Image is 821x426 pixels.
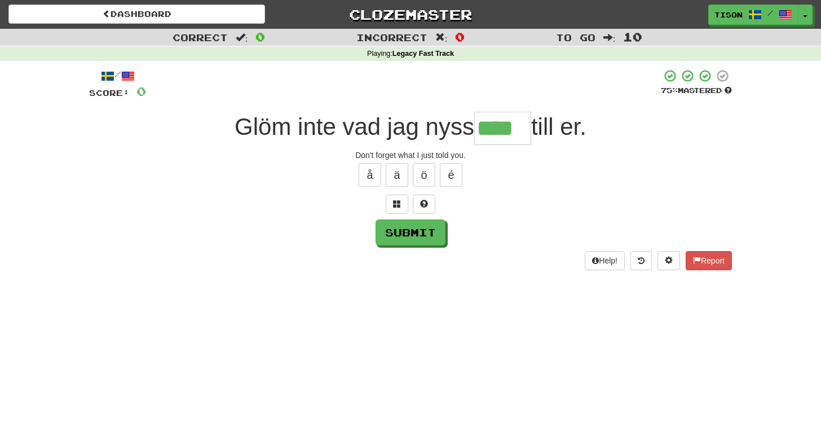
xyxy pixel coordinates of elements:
[585,251,625,270] button: Help!
[661,86,678,95] span: 75 %
[623,30,642,43] span: 10
[8,5,265,24] a: Dashboard
[708,5,798,25] a: tison /
[173,32,228,43] span: Correct
[392,50,454,58] strong: Legacy Fast Track
[603,33,616,42] span: :
[556,32,595,43] span: To go
[282,5,538,24] a: Clozemaster
[767,9,773,17] span: /
[661,86,732,96] div: Mastered
[455,30,465,43] span: 0
[89,69,146,83] div: /
[386,195,408,214] button: Switch sentence to multiple choice alt+p
[714,10,743,20] span: tison
[531,113,586,140] span: till er.
[413,163,435,187] button: ö
[413,195,435,214] button: Single letter hint - you only get 1 per sentence and score half the points! alt+h
[686,251,732,270] button: Report
[89,88,130,98] span: Score:
[440,163,462,187] button: é
[386,163,408,187] button: ä
[255,30,265,43] span: 0
[435,33,448,42] span: :
[359,163,381,187] button: å
[89,150,732,161] div: Don't forget what I just told you.
[136,84,146,98] span: 0
[630,251,652,270] button: Round history (alt+y)
[235,113,474,140] span: Glöm inte vad jag nyss
[356,32,427,43] span: Incorrect
[236,33,248,42] span: :
[376,219,445,245] button: Submit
